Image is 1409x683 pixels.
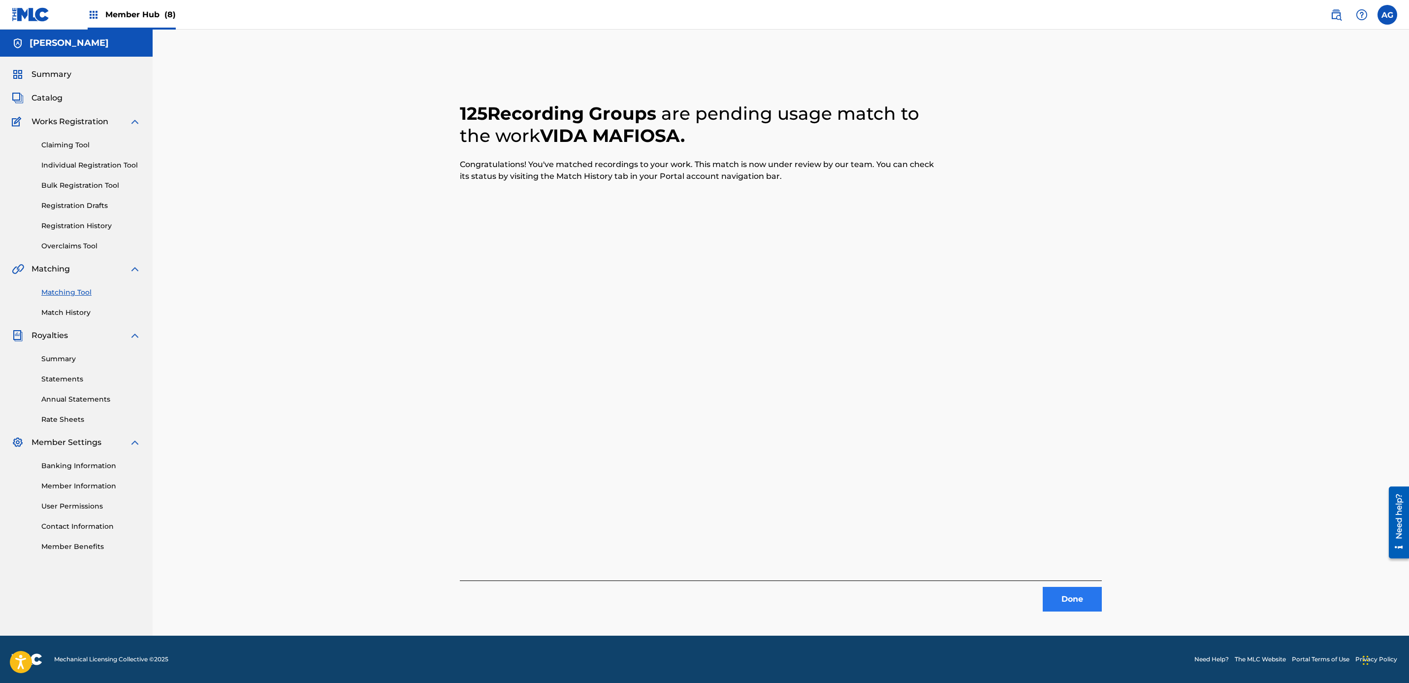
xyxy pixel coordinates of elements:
[41,180,141,191] a: Bulk Registration Tool
[12,37,24,49] img: Accounts
[1377,5,1397,25] div: User Menu
[1326,5,1346,25] a: Public Search
[1355,655,1397,664] a: Privacy Policy
[129,330,141,341] img: expand
[129,437,141,448] img: expand
[41,521,141,532] a: Contact Information
[12,437,24,448] img: Member Settings
[12,92,24,104] img: Catalog
[1360,636,1409,683] iframe: Chat Widget
[12,116,25,128] img: Works Registration
[12,330,24,341] img: Royalties
[12,68,71,80] a: SummarySummary
[30,37,109,49] h5: JOSE ONTIVEROS MEZA
[1330,9,1342,21] img: search
[41,374,141,384] a: Statements
[129,263,141,275] img: expand
[41,287,141,298] a: Matching Tool
[32,437,101,448] span: Member Settings
[32,68,71,80] span: Summary
[32,263,70,275] span: Matching
[41,241,141,251] a: Overclaims Tool
[12,653,42,665] img: logo
[41,354,141,364] a: Summary
[1363,646,1369,675] div: Drag
[54,655,168,664] span: Mechanical Licensing Collective © 2025
[1356,9,1368,21] img: help
[12,7,50,22] img: MLC Logo
[1043,587,1102,612] button: Done
[460,102,941,147] h2: 125 Recording Groups VIDA MAFIOSA .
[41,461,141,471] a: Banking Information
[88,9,99,21] img: Top Rightsholders
[41,394,141,405] a: Annual Statements
[41,501,141,512] a: User Permissions
[460,102,919,146] span: are pending usage match to the work
[41,542,141,552] a: Member Benefits
[12,92,63,104] a: CatalogCatalog
[41,307,141,318] a: Match History
[41,201,141,211] a: Registration Drafts
[41,414,141,425] a: Rate Sheets
[32,116,108,128] span: Works Registration
[1381,482,1409,562] iframe: Resource Center
[12,263,24,275] img: Matching
[1292,655,1349,664] a: Portal Terms of Use
[12,68,24,80] img: Summary
[1352,5,1372,25] div: Help
[32,92,63,104] span: Catalog
[41,221,141,231] a: Registration History
[129,116,141,128] img: expand
[105,9,176,20] span: Member Hub
[1235,655,1286,664] a: The MLC Website
[32,330,68,341] span: Royalties
[460,159,941,182] p: Congratulations! You've matched recordings to your work. This match is now under review by our te...
[41,481,141,491] a: Member Information
[164,10,176,19] span: (8)
[41,140,141,150] a: Claiming Tool
[41,160,141,171] a: Individual Registration Tool
[1194,655,1229,664] a: Need Help?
